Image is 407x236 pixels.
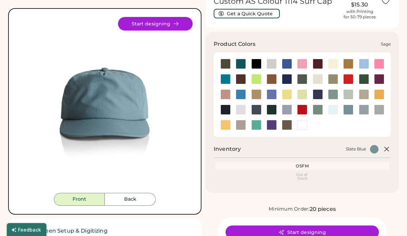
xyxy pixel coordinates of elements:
button: Front [54,193,105,206]
h2: ✓ Free Screen Setup & Digitizing [16,227,193,235]
img: 1114 - Slate Blue Front Image [17,17,193,193]
h3: Product Colors [214,40,255,48]
div: $15.30 [343,1,376,9]
div: Slate Blue [346,146,366,152]
button: Start designing [118,17,193,31]
div: 1114 Style Image [17,17,193,193]
div: Minimum Order: [269,206,310,213]
div: with Printing for 50-79 pieces [344,9,376,20]
div: OSFM [216,163,388,169]
div: Out of Stock [216,173,388,180]
button: Back [105,193,156,206]
div: 20 pieces [310,205,336,213]
iframe: Front Chat [375,205,404,235]
button: Get a Quick Quote [214,9,280,18]
h2: Inventory [214,145,241,153]
div: Sage [381,41,391,47]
